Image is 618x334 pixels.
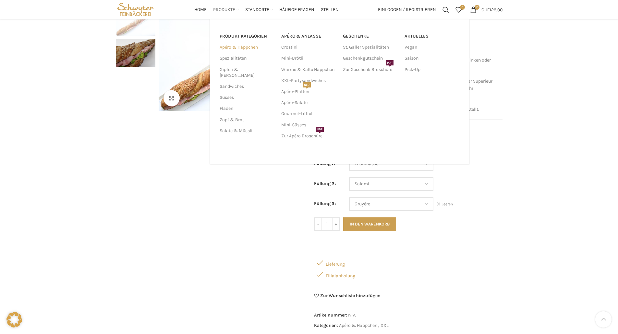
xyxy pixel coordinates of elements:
[220,103,273,114] a: Fladen
[220,125,273,136] a: Salate & Müesli
[460,5,465,10] span: 0
[375,3,439,16] a: Einloggen / Registrieren
[281,86,336,97] a: Apéro-PlattenNEU
[405,64,460,75] a: Pick-Up
[194,7,207,13] span: Home
[281,42,336,53] a: Crostini
[343,42,398,53] a: St. Galler Spezialitäten
[281,53,336,64] a: Mini-Brötli
[116,39,155,67] img: XXL Meterbrot Basic – Bild 2
[321,7,339,13] span: Stellen
[279,7,314,13] span: Häufige Fragen
[213,3,239,16] a: Produkte
[157,8,306,111] div: 1 / 2
[220,64,273,81] a: Gipfeli & [PERSON_NAME]
[332,217,340,231] input: +
[281,64,336,75] a: Warme & Kalte Häppchen
[437,202,453,207] a: Optionen löschen
[116,6,156,12] a: Site logo
[595,311,612,328] a: Scroll to top button
[314,200,336,207] label: Füllung 3
[405,31,460,42] a: Aktuelles
[116,8,155,39] div: 1 / 2
[220,31,273,42] a: PRODUKT KATEGORIEN
[339,323,377,328] a: Apéro & Häppchen
[381,323,389,328] a: XXL
[303,82,311,87] span: NEU
[320,294,381,298] span: Zur Wunschliste hinzufügen
[343,31,398,42] a: Geschenke
[314,269,503,280] div: Filialabholung
[343,217,396,231] button: In den Warenkorb
[245,7,269,13] span: Standorte
[281,75,336,86] a: XXL-Partysandwiches
[116,8,155,36] img: XXL Meterbrot Basic
[220,114,273,125] a: Zopf & Brot
[452,3,465,16] div: Meine Wunschliste
[405,42,460,53] a: Vegan
[314,257,503,269] div: Lieferung
[220,92,273,103] a: Süsses
[343,64,398,75] a: Zur Geschenk BroschürePDF
[279,3,314,16] a: Häufige Fragen
[281,31,336,42] a: APÉRO & ANLÄSSE
[314,312,347,318] span: Artikelnummer:
[314,180,336,187] label: Füllung 2
[439,3,452,16] a: Suchen
[314,294,381,298] a: Zur Wunschliste hinzufügen
[213,7,235,13] span: Produkte
[316,127,324,132] span: PDF
[348,312,356,318] span: n. v.
[159,3,374,16] div: Main navigation
[220,81,273,92] a: Sandwiches
[220,53,273,64] a: Spezialitäten
[475,5,479,10] span: 2
[314,217,322,231] input: -
[467,3,506,16] a: 2 CHF129.00
[481,7,490,12] span: CHF
[343,53,398,64] a: Geschenkgutschein
[116,39,155,70] div: 2 / 2
[386,60,394,65] span: PDF
[405,53,460,64] a: Saison
[481,7,503,12] bdi: 129.00
[281,108,336,119] a: Gourmet-Löffel
[313,236,504,252] iframe: Sicherer Rahmen für schnelle Bezahlvorgänge
[281,120,336,131] a: Mini-Süsses
[378,322,379,329] span: ,
[281,97,336,108] a: Apéro-Salate
[452,3,465,16] a: 0
[281,131,336,142] a: Zur Apéro BroschürePDF
[245,3,273,16] a: Standorte
[220,42,273,53] a: Apéro & Häppchen
[321,3,339,16] a: Stellen
[314,323,338,328] span: Kategorien:
[194,3,207,16] a: Home
[322,217,332,231] input: Produktmenge
[378,7,436,12] span: Einloggen / Registrieren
